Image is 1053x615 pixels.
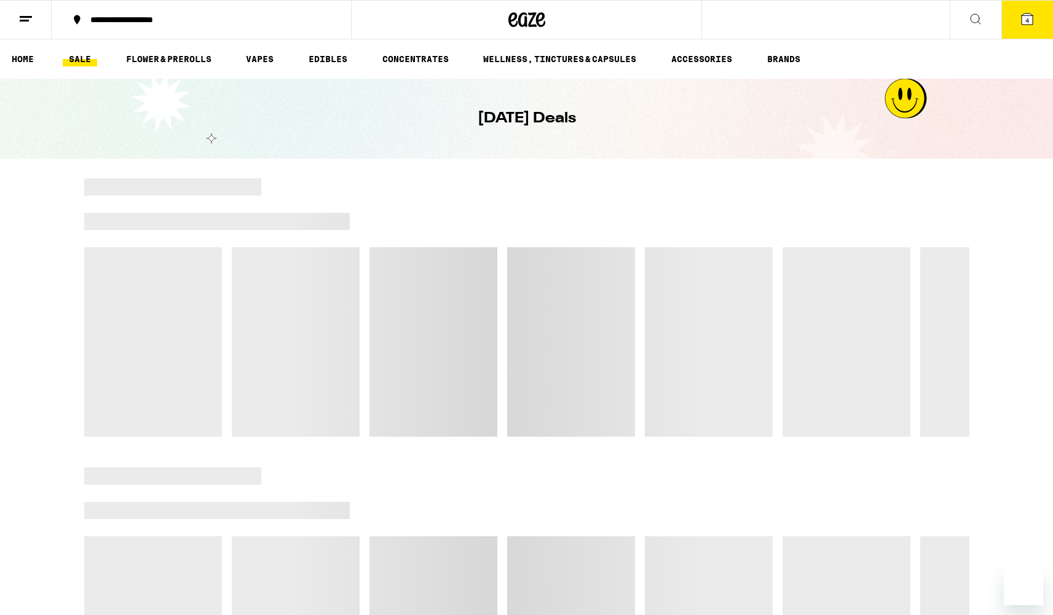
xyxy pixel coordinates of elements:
a: EDIBLES [302,52,353,66]
button: 4 [1001,1,1053,39]
a: ACCESSORIES [665,52,738,66]
a: CONCENTRATES [376,52,455,66]
a: FLOWER & PREROLLS [120,52,218,66]
a: BRANDS [761,52,807,66]
span: 4 [1025,17,1029,24]
a: WELLNESS, TINCTURES & CAPSULES [477,52,642,66]
a: VAPES [240,52,280,66]
a: SALE [63,52,97,66]
iframe: Button to launch messaging window [1004,566,1043,605]
h1: [DATE] Deals [478,108,576,129]
a: HOME [6,52,40,66]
